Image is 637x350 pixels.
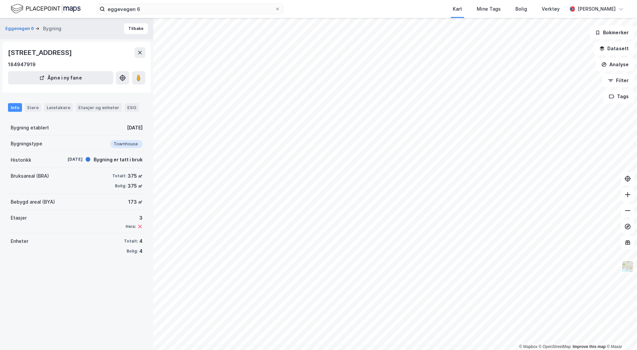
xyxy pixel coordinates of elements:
[127,124,143,132] div: [DATE]
[8,103,22,112] div: Info
[128,182,143,190] div: 375 ㎡
[8,47,73,58] div: [STREET_ADDRESS]
[11,3,81,15] img: logo.f888ab2527a4732fd821a326f86c7f29.svg
[126,214,143,222] div: 3
[477,5,501,13] div: Mine Tags
[139,247,143,255] div: 4
[603,90,634,103] button: Tags
[5,25,35,32] button: Eggevegen 6
[11,156,31,164] div: Historikk
[139,237,143,245] div: 4
[542,5,560,13] div: Verktøy
[11,124,49,132] div: Bygning etablert
[115,183,126,189] div: Bolig:
[112,173,126,179] div: Totalt:
[124,23,148,34] button: Tilbake
[43,25,61,33] div: Bygning
[94,156,143,164] div: Bygning er tatt i bruk
[25,103,41,112] div: Eiere
[128,172,143,180] div: 375 ㎡
[11,237,28,245] div: Enheter
[56,156,83,162] div: [DATE]
[602,74,634,87] button: Filter
[8,71,113,85] button: Åpne i ny fane
[126,224,136,229] div: Heis:
[604,318,637,350] div: Kontrollprogram for chat
[578,5,616,13] div: [PERSON_NAME]
[573,344,606,349] a: Improve this map
[8,61,36,69] div: 184947919
[124,239,138,244] div: Totalt:
[11,214,27,222] div: Etasjer
[11,172,49,180] div: Bruksareal (BRA)
[539,344,571,349] a: OpenStreetMap
[127,249,138,254] div: Bolig:
[596,58,634,71] button: Analyse
[589,26,634,39] button: Bokmerker
[594,42,634,55] button: Datasett
[105,4,275,14] input: Søk på adresse, matrikkel, gårdeiere, leietakere eller personer
[453,5,462,13] div: Kart
[44,103,73,112] div: Leietakere
[78,104,119,110] div: Etasjer og enheter
[128,198,143,206] div: 173 ㎡
[125,103,139,112] div: ESG
[604,318,637,350] iframe: Chat Widget
[519,344,537,349] a: Mapbox
[11,140,42,148] div: Bygningstype
[621,260,634,273] img: Z
[11,198,55,206] div: Bebygd areal (BYA)
[515,5,527,13] div: Bolig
